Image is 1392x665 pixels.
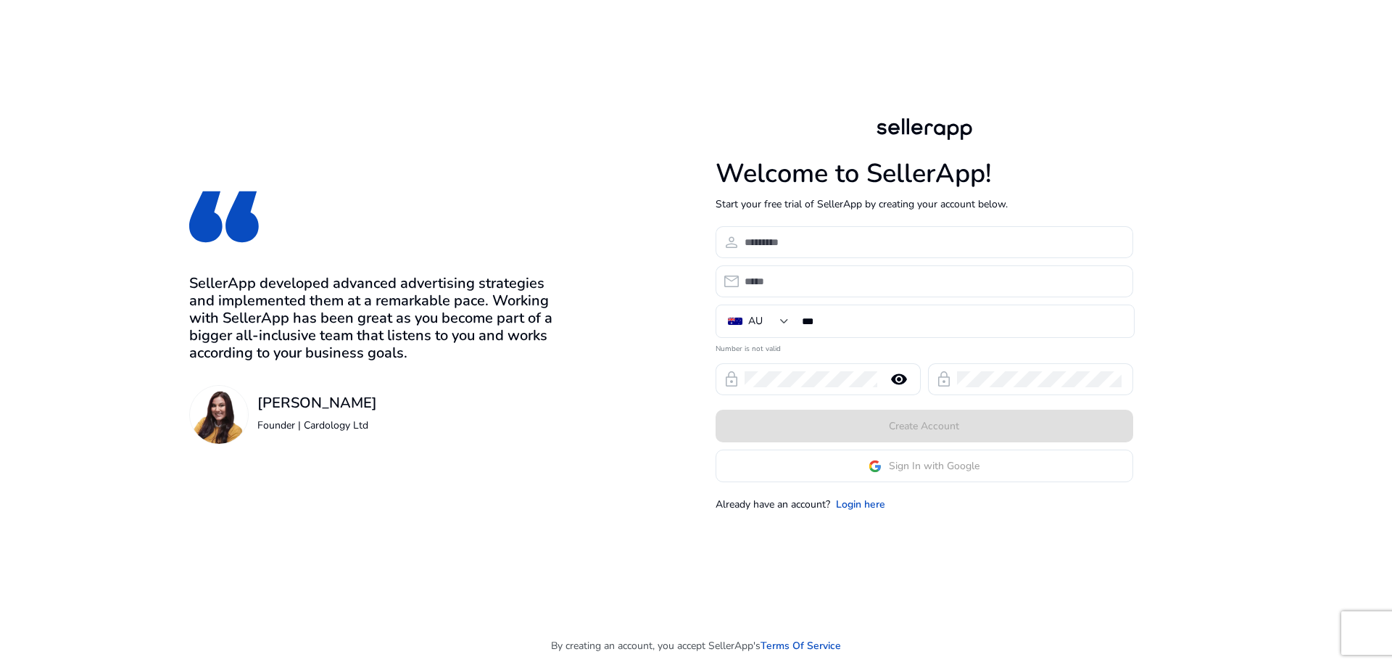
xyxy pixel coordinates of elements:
[716,158,1133,189] h1: Welcome to SellerApp!
[716,497,830,512] p: Already have an account?
[723,371,740,388] span: lock
[723,273,740,290] span: email
[257,395,377,412] h3: [PERSON_NAME]
[189,275,560,362] h3: SellerApp developed advanced advertising strategies and implemented them at a remarkable pace. Wo...
[716,197,1133,212] p: Start your free trial of SellerApp by creating your account below.
[716,339,1133,355] mat-error: Number is not valid
[935,371,953,388] span: lock
[761,638,841,653] a: Terms Of Service
[882,371,916,388] mat-icon: remove_red_eye
[748,313,763,329] div: AU
[257,418,377,433] p: Founder | Cardology Ltd
[836,497,885,512] a: Login here
[723,234,740,251] span: person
